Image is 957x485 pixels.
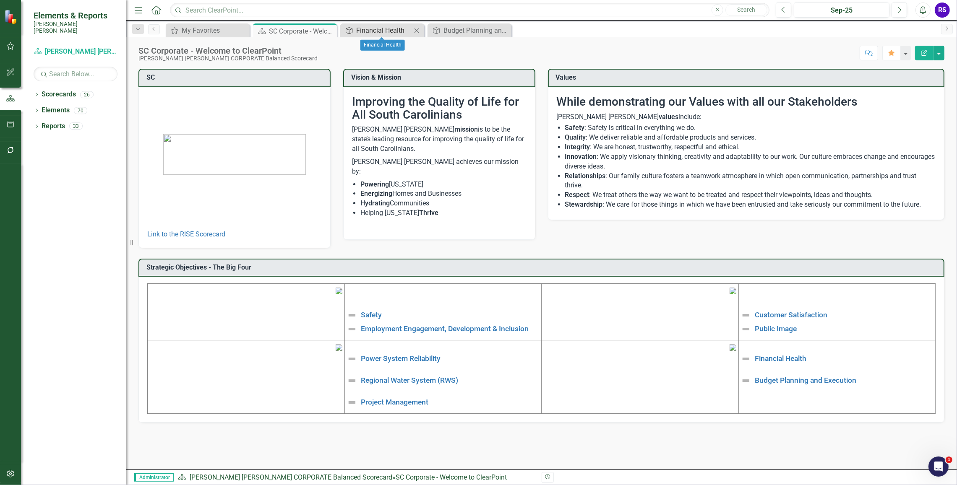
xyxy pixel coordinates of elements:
strong: Powering [360,180,389,188]
iframe: Intercom live chat [928,456,949,477]
a: Elements [42,106,70,115]
li: : Our family culture fosters a teamwork atmosphere in which open communication, partnerships and ... [565,171,936,191]
a: Financial Health [755,354,807,363]
a: Customer Satisfaction [755,311,828,319]
img: Not Defined [347,310,357,320]
button: Search [725,4,767,16]
p: [PERSON_NAME] [PERSON_NAME] is to be the state’s leading resource for improving the quality of li... [352,125,527,156]
a: Budget Planning and Execution [430,25,509,36]
strong: mission [454,125,478,133]
a: Project Management [361,398,429,406]
strong: Hydrating [360,199,390,207]
li: [US_STATE] [360,180,527,189]
strong: Respect [565,191,589,199]
div: SC Corporate - Welcome to ClearPoint [269,26,335,36]
a: Scorecards [42,90,76,99]
input: Search Below... [34,67,117,81]
div: [PERSON_NAME] [PERSON_NAME] CORPORATE Balanced Scorecard [138,55,318,62]
img: ClearPoint Strategy [4,9,19,24]
strong: Safety [565,124,585,132]
div: SC Corporate - Welcome to ClearPoint [138,46,318,55]
div: 33 [69,123,83,130]
a: Public Image [755,324,797,333]
button: Sep-25 [794,3,889,18]
h3: Strategic Objectives - The Big Four [146,264,939,271]
p: [PERSON_NAME] [PERSON_NAME] include: [557,112,936,122]
div: Sep-25 [797,5,887,16]
strong: values [659,113,679,121]
span: 1 [946,456,952,463]
li: Homes and Businesses [360,189,527,199]
li: Communities [360,199,527,208]
strong: Quality [565,133,586,141]
h3: Vision & Mission [351,74,530,81]
img: Not Defined [347,376,357,386]
strong: Integrity [565,143,590,151]
strong: Relationships [565,172,606,180]
a: [PERSON_NAME] [PERSON_NAME] CORPORATE Balanced Scorecard [190,473,392,481]
div: » [178,473,535,482]
div: Financial Health [356,25,412,36]
h3: SC [146,74,326,81]
a: My Favorites [168,25,248,36]
img: mceclip3%20v3.png [336,344,342,351]
button: RS [935,3,950,18]
span: Search [738,6,756,13]
img: Not Defined [347,354,357,364]
p: [PERSON_NAME] [PERSON_NAME] achieves our mission by: [352,156,527,178]
a: Safety [361,311,382,319]
img: mceclip4.png [730,344,736,351]
h2: Improving the Quality of Life for All South Carolinians [352,96,527,122]
img: Not Defined [741,324,751,334]
div: SC Corporate - Welcome to ClearPoint [396,473,507,481]
div: Budget Planning and Execution [443,25,509,36]
div: Financial Health [360,40,405,51]
span: Elements & Reports [34,10,117,21]
span: Administrator [134,473,174,482]
img: mceclip1%20v4.png [336,288,342,294]
a: Reports [42,122,65,131]
li: : We are honest, trustworthy, respectful and ethical. [565,143,936,152]
a: Financial Health [342,25,412,36]
small: [PERSON_NAME] [PERSON_NAME] [34,21,117,34]
img: Not Defined [347,397,357,407]
li: : Safety is critical in everything we do. [565,123,936,133]
div: My Favorites [182,25,248,36]
img: mceclip2%20v3.png [730,288,736,294]
a: Budget Planning and Execution [755,376,857,384]
h3: Values [556,74,940,81]
a: [PERSON_NAME] [PERSON_NAME] CORPORATE Balanced Scorecard [34,47,117,57]
div: 70 [74,107,87,114]
li: : We apply visionary thinking, creativity and adaptability to our work. Our culture embraces chan... [565,152,936,171]
img: Not Defined [741,354,751,364]
li: : We care for those things in which we have been entrusted and take seriously our commitment to t... [565,200,936,210]
h2: While demonstrating our Values with all our Stakeholders [557,96,936,109]
img: Not Defined [347,324,357,334]
li: Helping [US_STATE] [360,208,527,218]
strong: Stewardship [565,200,603,208]
li: : We deliver reliable and affordable products and services. [565,133,936,143]
a: Link to the RISE Scorecard [147,230,225,238]
strong: Innovation [565,153,597,161]
div: 26 [80,91,94,98]
a: Employment Engagement, Development & Inclusion [361,324,529,333]
strong: Thrive [419,209,438,217]
a: Power System Reliability [361,354,441,363]
img: Not Defined [741,376,751,386]
li: : We treat others the way we want to be treated and respect their viewpoints, ideas and thoughts. [565,190,936,200]
img: Not Defined [741,310,751,320]
input: Search ClearPoint... [170,3,769,18]
strong: Energizing [360,189,392,197]
a: Regional Water System (RWS) [361,376,459,384]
